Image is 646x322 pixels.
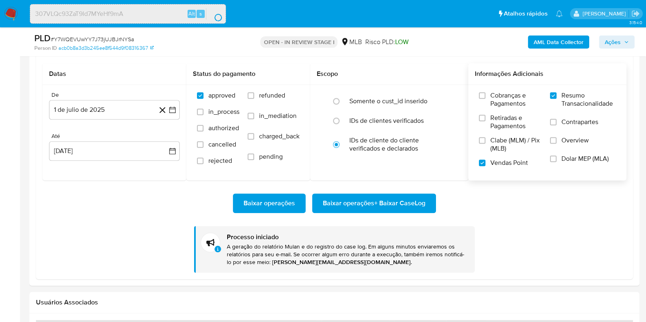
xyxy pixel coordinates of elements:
span: Alt [188,10,195,18]
b: AML Data Collector [534,36,583,49]
span: 3.154.0 [629,19,642,26]
b: Person ID [34,44,57,52]
div: MLB [341,38,362,47]
a: Notificações [556,10,563,17]
a: acb0b8a3d3b245ee8f544d9f08316367 [58,44,154,52]
input: Pesquise usuários ou casos... [30,9,226,19]
h2: Usuários Associados [36,298,633,306]
span: Risco PLD: [365,38,408,47]
button: AML Data Collector [528,36,589,49]
span: Ações [605,36,621,49]
button: search-icon [206,8,223,20]
span: # Y7WQEVUwYY7J73jUJBJrNYSa [51,35,134,43]
span: Atalhos rápidos [504,9,548,18]
p: OPEN - IN REVIEW STAGE I [260,36,338,48]
b: PLD [34,31,51,44]
p: carla.siqueira@mercadolivre.com [582,10,628,18]
button: Ações [599,36,635,49]
a: Sair [631,9,640,18]
span: LOW [395,37,408,47]
span: s [199,10,202,18]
